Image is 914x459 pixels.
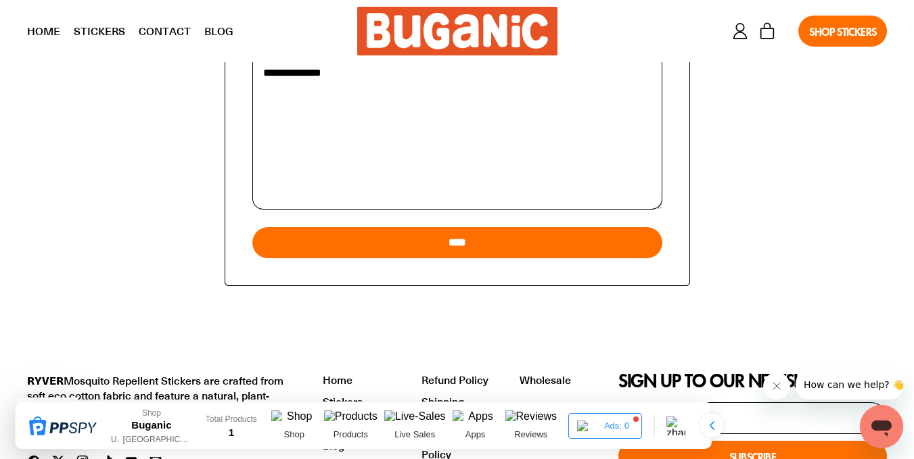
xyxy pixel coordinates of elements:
[763,372,790,400] iframe: Close message
[20,14,67,48] a: Home
[198,14,240,48] a: Blog
[27,372,64,388] strong: RYVER
[618,372,887,389] h2: Sign up to our newsletter
[323,372,352,387] a: Home
[421,394,464,423] a: Shipping Policy
[860,405,903,448] iframe: Button to launch messaging window
[520,372,571,387] a: Wholesale
[796,370,903,400] iframe: Message from company
[27,372,296,435] div: Mosquito Repellent Stickers are crafted from soft eco cotton fabric and feature a natural, plant-...
[357,7,557,55] img: Buganic
[8,9,108,20] span: How can we help? 👋
[67,14,132,48] a: Stickers
[421,372,488,387] a: Refund Policy
[323,394,363,408] a: Stickers
[132,14,198,48] a: Contact
[798,16,887,47] a: Shop Stickers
